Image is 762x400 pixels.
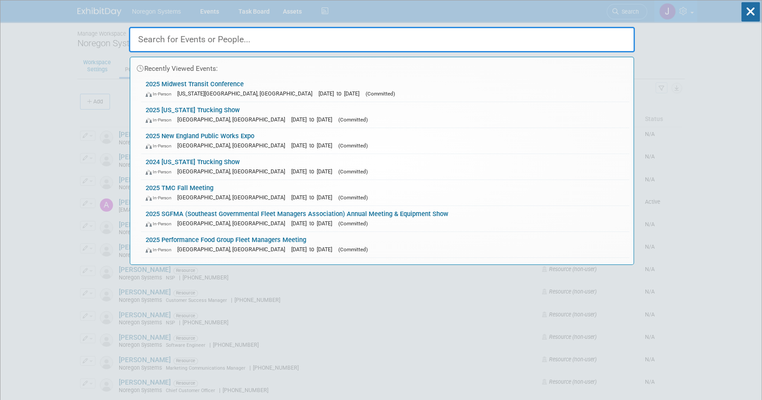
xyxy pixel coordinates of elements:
span: [US_STATE][GEOGRAPHIC_DATA], [GEOGRAPHIC_DATA] [177,90,317,97]
span: [DATE] to [DATE] [291,194,337,201]
span: (Committed) [338,246,368,253]
span: In-Person [146,143,176,149]
span: (Committed) [366,91,395,97]
span: (Committed) [338,143,368,149]
span: [GEOGRAPHIC_DATA], [GEOGRAPHIC_DATA] [177,116,289,123]
span: [DATE] to [DATE] [291,220,337,227]
span: [GEOGRAPHIC_DATA], [GEOGRAPHIC_DATA] [177,194,289,201]
span: (Committed) [338,194,368,201]
span: (Committed) [338,117,368,123]
span: [DATE] to [DATE] [291,246,337,253]
span: In-Person [146,169,176,175]
a: 2025 Performance Food Group Fleet Managers Meeting In-Person [GEOGRAPHIC_DATA], [GEOGRAPHIC_DATA]... [141,232,629,257]
span: (Committed) [338,220,368,227]
span: In-Person [146,117,176,123]
span: [GEOGRAPHIC_DATA], [GEOGRAPHIC_DATA] [177,220,289,227]
span: In-Person [146,195,176,201]
div: Recently Viewed Events: [135,57,629,76]
span: [GEOGRAPHIC_DATA], [GEOGRAPHIC_DATA] [177,142,289,149]
span: In-Person [146,221,176,227]
a: 2025 [US_STATE] Trucking Show In-Person [GEOGRAPHIC_DATA], [GEOGRAPHIC_DATA] [DATE] to [DATE] (Co... [141,102,629,128]
span: [GEOGRAPHIC_DATA], [GEOGRAPHIC_DATA] [177,168,289,175]
span: (Committed) [338,169,368,175]
span: In-Person [146,91,176,97]
span: [GEOGRAPHIC_DATA], [GEOGRAPHIC_DATA] [177,246,289,253]
a: 2025 SGFMA (Southeast Governmental Fleet Managers Association) Annual Meeting & Equipment Show In... [141,206,629,231]
span: [DATE] to [DATE] [291,168,337,175]
a: 2025 Midwest Transit Conference In-Person [US_STATE][GEOGRAPHIC_DATA], [GEOGRAPHIC_DATA] [DATE] t... [141,76,629,102]
a: 2025 TMC Fall Meeting In-Person [GEOGRAPHIC_DATA], [GEOGRAPHIC_DATA] [DATE] to [DATE] (Committed) [141,180,629,206]
input: Search for Events or People... [129,27,635,52]
a: 2025 New England Public Works Expo In-Person [GEOGRAPHIC_DATA], [GEOGRAPHIC_DATA] [DATE] to [DATE... [141,128,629,154]
a: 2024 [US_STATE] Trucking Show In-Person [GEOGRAPHIC_DATA], [GEOGRAPHIC_DATA] [DATE] to [DATE] (Co... [141,154,629,180]
span: [DATE] to [DATE] [291,142,337,149]
span: [DATE] to [DATE] [291,116,337,123]
span: [DATE] to [DATE] [319,90,364,97]
span: In-Person [146,247,176,253]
